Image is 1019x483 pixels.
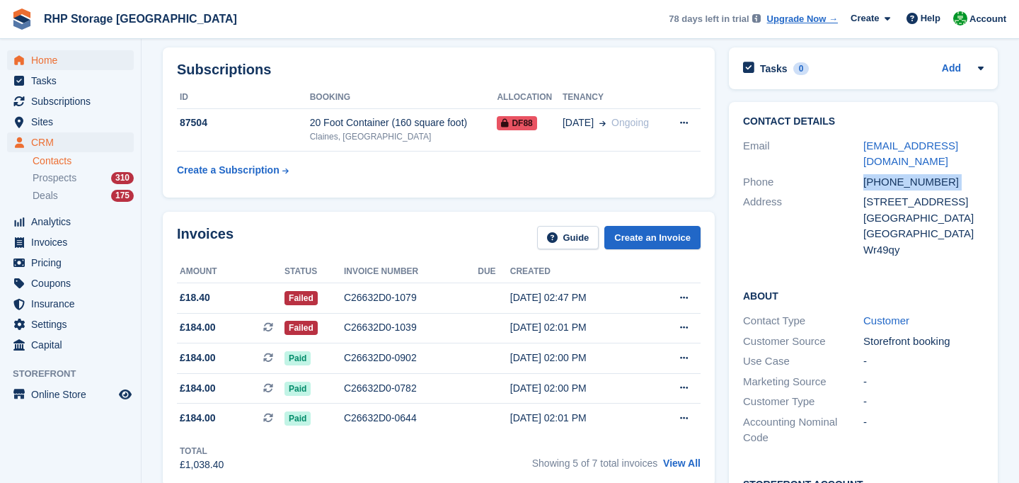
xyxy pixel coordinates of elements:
[942,61,961,77] a: Add
[743,116,984,127] h2: Contact Details
[743,313,863,329] div: Contact Type
[863,314,909,326] a: Customer
[177,157,289,183] a: Create a Subscription
[284,351,311,365] span: Paid
[669,12,749,26] span: 78 days left in trial
[743,194,863,258] div: Address
[31,112,116,132] span: Sites
[31,212,116,232] span: Analytics
[7,50,134,70] a: menu
[851,11,879,25] span: Create
[31,71,116,91] span: Tasks
[510,290,647,305] div: [DATE] 02:47 PM
[532,458,657,469] span: Showing 5 of 7 total invoices
[31,294,116,314] span: Insurance
[177,261,284,283] th: Amount
[31,132,116,152] span: CRM
[752,14,761,23] img: icon-info-grey-7440780725fd019a000dd9b08b2336e03edf1995a4989e88bcd33f0948082b44.svg
[284,321,318,335] span: Failed
[177,163,280,178] div: Create a Subscription
[7,112,134,132] a: menu
[863,174,984,191] div: [PHONE_NUMBER]
[111,172,134,184] div: 310
[743,414,863,446] div: Accounting Nominal Code
[863,194,984,210] div: [STREET_ADDRESS]
[767,12,838,26] a: Upgrade Now →
[31,50,116,70] span: Home
[7,335,134,355] a: menu
[563,115,594,130] span: [DATE]
[117,386,134,403] a: Preview store
[969,12,1006,26] span: Account
[7,253,134,273] a: menu
[7,132,134,152] a: menu
[180,458,224,472] div: £1,038.40
[863,414,984,446] div: -
[13,367,141,381] span: Storefront
[33,171,134,186] a: Prospects 310
[31,335,116,355] span: Capital
[284,291,318,305] span: Failed
[743,288,984,302] h2: About
[177,62,701,78] h2: Subscriptions
[38,7,243,30] a: RHP Storage [GEOGRAPHIC_DATA]
[310,115,497,130] div: 20 Foot Container (160 square foot)
[284,411,311,426] span: Paid
[344,261,478,283] th: Invoice number
[344,351,478,365] div: C26632D0-0902
[180,351,216,365] span: £184.00
[7,91,134,111] a: menu
[7,314,134,334] a: menu
[478,261,510,283] th: Due
[604,226,701,249] a: Create an Invoice
[31,253,116,273] span: Pricing
[863,374,984,390] div: -
[177,115,310,130] div: 87504
[743,174,863,191] div: Phone
[863,210,984,227] div: [GEOGRAPHIC_DATA]
[510,381,647,396] div: [DATE] 02:00 PM
[310,86,497,109] th: Booking
[7,71,134,91] a: menu
[743,394,863,410] div: Customer Type
[31,273,116,293] span: Coupons
[31,232,116,252] span: Invoices
[111,190,134,202] div: 175
[7,294,134,314] a: menu
[7,212,134,232] a: menu
[33,171,76,185] span: Prospects
[177,86,310,109] th: ID
[863,353,984,370] div: -
[743,353,863,370] div: Use Case
[7,232,134,252] a: menu
[863,242,984,258] div: Wr49qy
[863,334,984,350] div: Storefront booking
[180,381,216,396] span: £184.00
[31,314,116,334] span: Settings
[510,320,647,335] div: [DATE] 02:01 PM
[921,11,940,25] span: Help
[31,91,116,111] span: Subscriptions
[663,458,701,469] a: View All
[344,381,478,396] div: C26632D0-0782
[863,140,958,168] a: [EMAIL_ADDRESS][DOMAIN_NAME]
[760,62,788,75] h2: Tasks
[510,261,647,283] th: Created
[611,117,649,128] span: Ongoing
[33,189,58,203] span: Deals
[743,334,863,350] div: Customer Source
[180,445,224,458] div: Total
[344,320,478,335] div: C26632D0-1039
[7,385,134,404] a: menu
[344,290,478,305] div: C26632D0-1079
[563,86,665,109] th: Tenancy
[497,86,563,109] th: Allocation
[33,188,134,203] a: Deals 175
[33,154,134,168] a: Contacts
[284,382,311,396] span: Paid
[743,138,863,170] div: Email
[31,385,116,404] span: Online Store
[11,8,33,30] img: stora-icon-8386f47178a22dfd0bd8f6a31ec36ba5ce8667c1dd55bd0f319d3a0aa187defe.svg
[743,374,863,390] div: Marketing Source
[284,261,344,283] th: Status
